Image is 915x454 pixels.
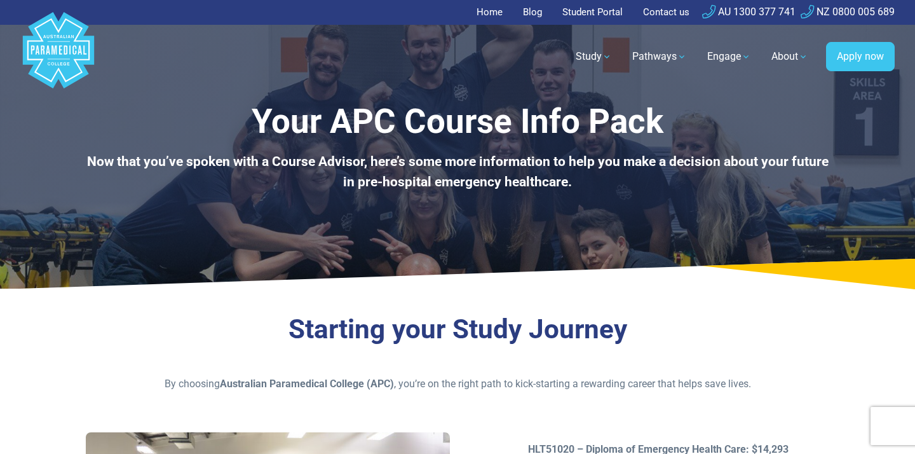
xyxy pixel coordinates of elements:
[700,39,759,74] a: Engage
[826,42,895,71] a: Apply now
[86,313,829,346] h3: Starting your Study Journey
[87,154,829,189] b: Now that you’ve spoken with a Course Advisor, here’s some more information to help you make a dec...
[764,39,816,74] a: About
[20,25,97,89] a: Australian Paramedical College
[220,378,394,390] strong: Australian Paramedical College (APC)
[86,102,829,142] h1: Your APC Course Info Pack
[702,6,796,18] a: AU 1300 377 741
[625,39,695,74] a: Pathways
[86,376,829,392] p: By choosing , you’re on the right path to kick-starting a rewarding career that helps save lives.
[568,39,620,74] a: Study
[801,6,895,18] a: NZ 0800 005 689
